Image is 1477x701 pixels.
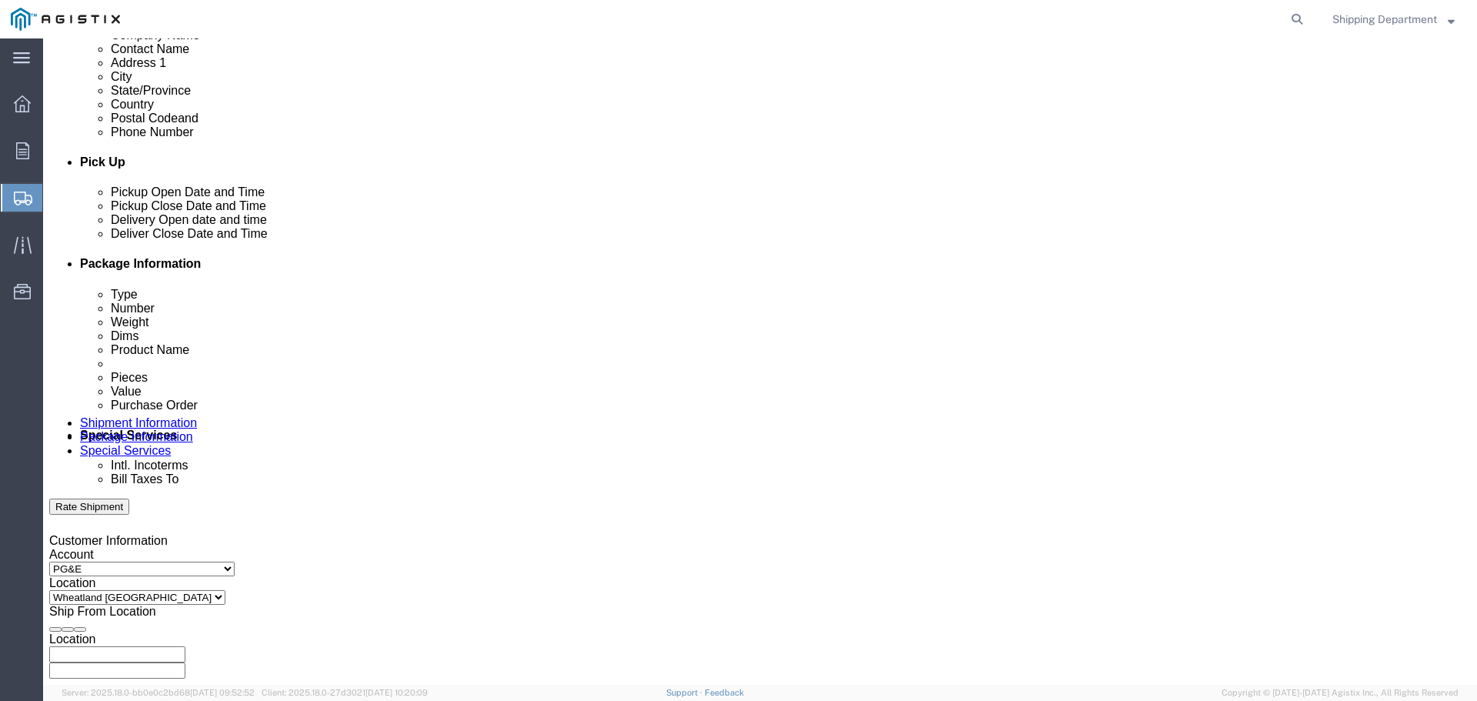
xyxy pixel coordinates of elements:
span: Copyright © [DATE]-[DATE] Agistix Inc., All Rights Reserved [1222,686,1459,699]
img: logo [11,8,120,31]
span: Server: 2025.18.0-bb0e0c2bd68 [62,688,255,697]
span: Shipping Department [1332,11,1437,28]
span: [DATE] 09:52:52 [190,688,255,697]
a: Feedback [705,688,744,697]
a: Support [666,688,705,697]
span: [DATE] 10:20:09 [365,688,428,697]
iframe: FS Legacy Container [43,38,1477,685]
span: Client: 2025.18.0-27d3021 [262,688,428,697]
button: Shipping Department [1332,10,1455,28]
